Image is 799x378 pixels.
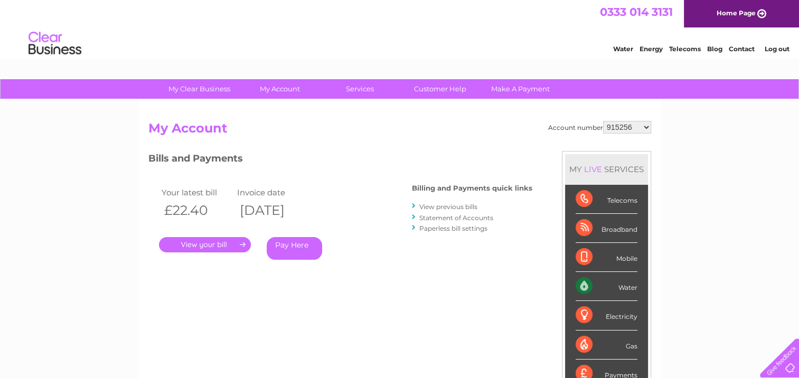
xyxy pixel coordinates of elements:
div: Account number [548,121,651,134]
a: Customer Help [397,79,484,99]
h4: Billing and Payments quick links [412,184,532,192]
img: logo.png [28,27,82,60]
a: Paperless bill settings [419,224,487,232]
th: £22.40 [159,200,235,221]
div: Gas [576,330,637,360]
div: Mobile [576,243,637,272]
a: My Account [236,79,323,99]
div: Water [576,272,637,301]
div: Telecoms [576,185,637,214]
a: Water [613,45,633,53]
a: Services [316,79,403,99]
div: LIVE [582,164,604,174]
a: My Clear Business [156,79,243,99]
a: Energy [640,45,663,53]
a: View previous bills [419,203,477,211]
div: MY SERVICES [565,154,648,184]
h3: Bills and Payments [148,151,532,169]
td: Invoice date [234,185,311,200]
a: 0333 014 3131 [600,5,673,18]
a: Telecoms [669,45,701,53]
a: Contact [729,45,755,53]
a: Blog [707,45,722,53]
a: . [159,237,251,252]
div: Broadband [576,214,637,243]
th: [DATE] [234,200,311,221]
div: Electricity [576,301,637,330]
a: Statement of Accounts [419,214,493,222]
a: Pay Here [267,237,322,260]
a: Make A Payment [477,79,564,99]
td: Your latest bill [159,185,235,200]
div: Clear Business is a trading name of Verastar Limited (registered in [GEOGRAPHIC_DATA] No. 3667643... [151,6,650,51]
h2: My Account [148,121,651,141]
a: Log out [764,45,789,53]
